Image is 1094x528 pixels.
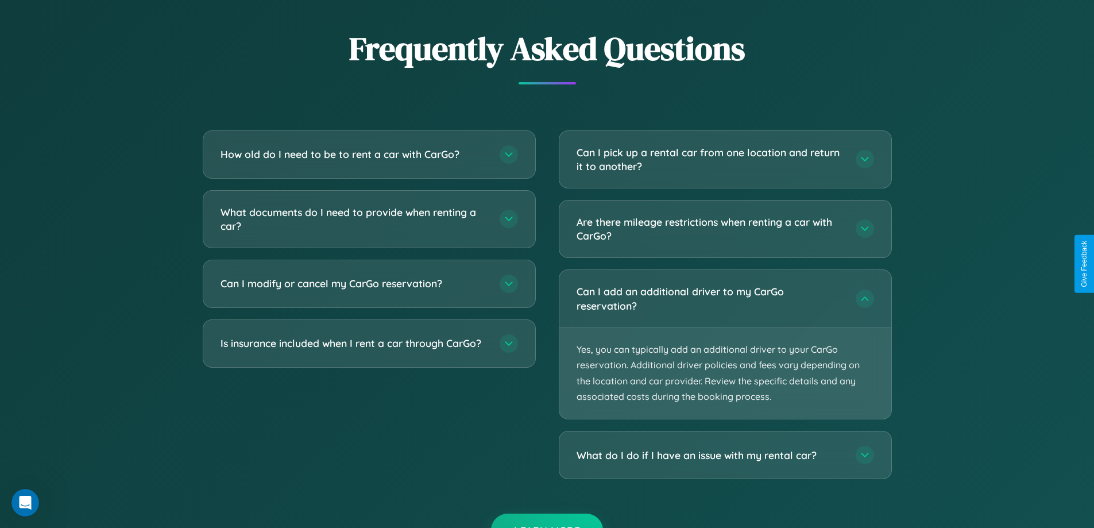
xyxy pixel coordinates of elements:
h2: Frequently Asked Questions [203,26,892,71]
h3: How old do I need to be to rent a car with CarGo? [221,147,488,161]
p: Yes, you can typically add an additional driver to your CarGo reservation. Additional driver poli... [559,327,891,419]
h3: Can I add an additional driver to my CarGo reservation? [577,284,844,313]
h3: What do I do if I have an issue with my rental car? [577,448,844,463]
div: Give Feedback [1080,241,1088,287]
h3: Is insurance included when I rent a car through CarGo? [221,336,488,350]
h3: Can I modify or cancel my CarGo reservation? [221,276,488,291]
iframe: Intercom live chat [11,489,39,517]
h3: Are there mileage restrictions when renting a car with CarGo? [577,215,844,243]
h3: Can I pick up a rental car from one location and return it to another? [577,145,844,174]
h3: What documents do I need to provide when renting a car? [221,205,488,233]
